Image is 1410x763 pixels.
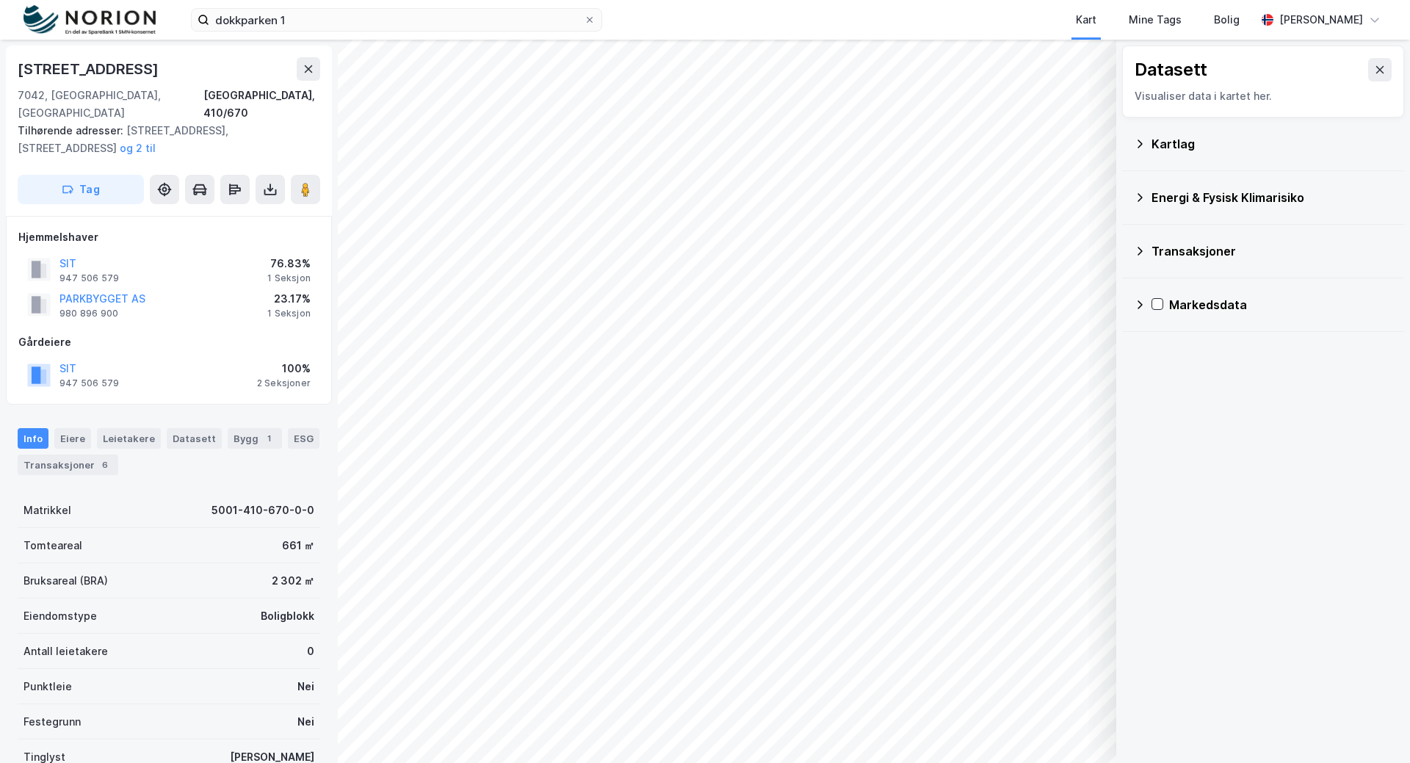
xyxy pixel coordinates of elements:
input: Søk på adresse, matrikkel, gårdeiere, leietakere eller personer [209,9,584,31]
div: Visualiser data i kartet her. [1135,87,1392,105]
button: Tag [18,175,144,204]
div: Gårdeiere [18,333,319,351]
div: 23.17% [267,290,311,308]
div: 1 Seksjon [267,308,311,319]
img: norion-logo.80e7a08dc31c2e691866.png [23,5,156,35]
iframe: Chat Widget [1337,693,1410,763]
div: Tomteareal [23,537,82,554]
div: Eiendomstype [23,607,97,625]
div: Markedsdata [1169,296,1392,314]
span: Tilhørende adresser: [18,124,126,137]
div: 947 506 579 [59,272,119,284]
div: 7042, [GEOGRAPHIC_DATA], [GEOGRAPHIC_DATA] [18,87,203,122]
div: 2 302 ㎡ [272,572,314,590]
div: Info [18,428,48,449]
div: Hjemmelshaver [18,228,319,246]
div: Leietakere [97,428,161,449]
div: [GEOGRAPHIC_DATA], 410/670 [203,87,320,122]
div: Antall leietakere [23,643,108,660]
div: Kartlag [1151,135,1392,153]
div: 0 [307,643,314,660]
div: 1 [261,431,276,446]
div: 980 896 900 [59,308,118,319]
div: Boligblokk [261,607,314,625]
div: Datasett [1135,58,1207,82]
div: Kart [1076,11,1096,29]
div: Festegrunn [23,713,81,731]
div: Eiere [54,428,91,449]
div: 1 Seksjon [267,272,311,284]
div: Bolig [1214,11,1240,29]
div: [PERSON_NAME] [1279,11,1363,29]
div: 5001-410-670-0-0 [211,502,314,519]
div: Nei [297,678,314,695]
div: 661 ㎡ [282,537,314,554]
div: ESG [288,428,319,449]
div: Datasett [167,428,222,449]
div: 76.83% [267,255,311,272]
div: Bruksareal (BRA) [23,572,108,590]
div: [STREET_ADDRESS], [STREET_ADDRESS] [18,122,308,157]
div: Transaksjoner [1151,242,1392,260]
div: 2 Seksjoner [257,377,311,389]
div: Punktleie [23,678,72,695]
div: Kontrollprogram for chat [1337,693,1410,763]
div: Bygg [228,428,282,449]
div: 6 [98,458,112,472]
div: 100% [257,360,311,377]
div: Transaksjoner [18,455,118,475]
div: Matrikkel [23,502,71,519]
div: Energi & Fysisk Klimarisiko [1151,189,1392,206]
div: Mine Tags [1129,11,1182,29]
div: 947 506 579 [59,377,119,389]
div: [STREET_ADDRESS] [18,57,162,81]
div: Nei [297,713,314,731]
